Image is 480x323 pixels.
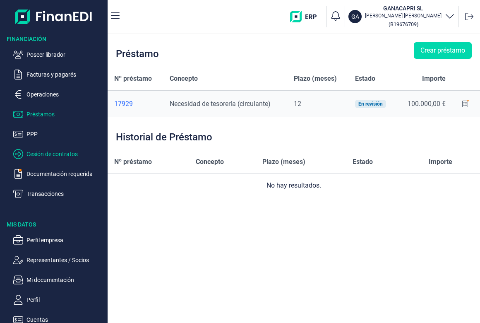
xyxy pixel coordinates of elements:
[13,295,104,305] button: Perfil
[26,235,104,245] p: Perfil empresa
[353,157,373,167] span: Estado
[26,149,104,159] p: Cesión de contratos
[170,100,271,108] span: Necesidad de tesorería (circulante)
[15,7,93,27] img: Logo de aplicación
[196,157,224,167] span: Concepto
[26,89,104,99] p: Operaciones
[26,169,104,179] p: Documentación requerida
[26,70,104,80] p: Facturas y pagarés
[26,129,104,139] p: PPP
[420,46,465,55] span: Crear préstamo
[13,149,104,159] button: Cesión de contratos
[414,42,472,59] button: Crear préstamo
[13,70,104,80] button: Facturas y pagarés
[170,74,198,84] span: Concepto
[348,4,455,29] button: GAGANACAPRI SL[PERSON_NAME] [PERSON_NAME](B19676709)
[26,255,104,265] p: Representantes / Socios
[13,189,104,199] button: Transacciones
[365,4,442,12] h3: GANACAPRI SL
[26,189,104,199] p: Transacciones
[26,50,104,60] p: Poseer librador
[13,109,104,119] button: Préstamos
[116,49,159,59] div: Préstamo
[355,74,375,84] span: Estado
[429,157,452,167] span: Importe
[389,21,418,27] small: Copiar cif
[26,275,104,285] p: Mi documentación
[13,235,104,245] button: Perfil empresa
[290,11,323,22] img: erp
[13,169,104,179] button: Documentación requerida
[262,157,305,167] span: Plazo (meses)
[13,50,104,60] button: Poseer librador
[351,12,359,21] p: GA
[114,74,152,84] span: Nº préstamo
[116,132,212,142] div: Historial de Préstamo
[26,295,104,305] p: Perfil
[114,100,133,108] span: 17929
[13,255,104,265] button: Representantes / Socios
[358,101,383,106] div: En revisión
[114,157,152,167] span: Nº préstamo
[13,129,104,139] button: PPP
[26,109,104,119] p: Préstamos
[114,181,473,190] div: No hay resultados.
[408,100,446,108] span: 100.000,00 €
[13,275,104,285] button: Mi documentación
[294,74,337,84] span: Plazo (meses)
[422,74,446,84] span: Importe
[294,100,301,108] span: 12
[365,12,442,19] p: [PERSON_NAME] [PERSON_NAME]
[13,89,104,99] button: Operaciones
